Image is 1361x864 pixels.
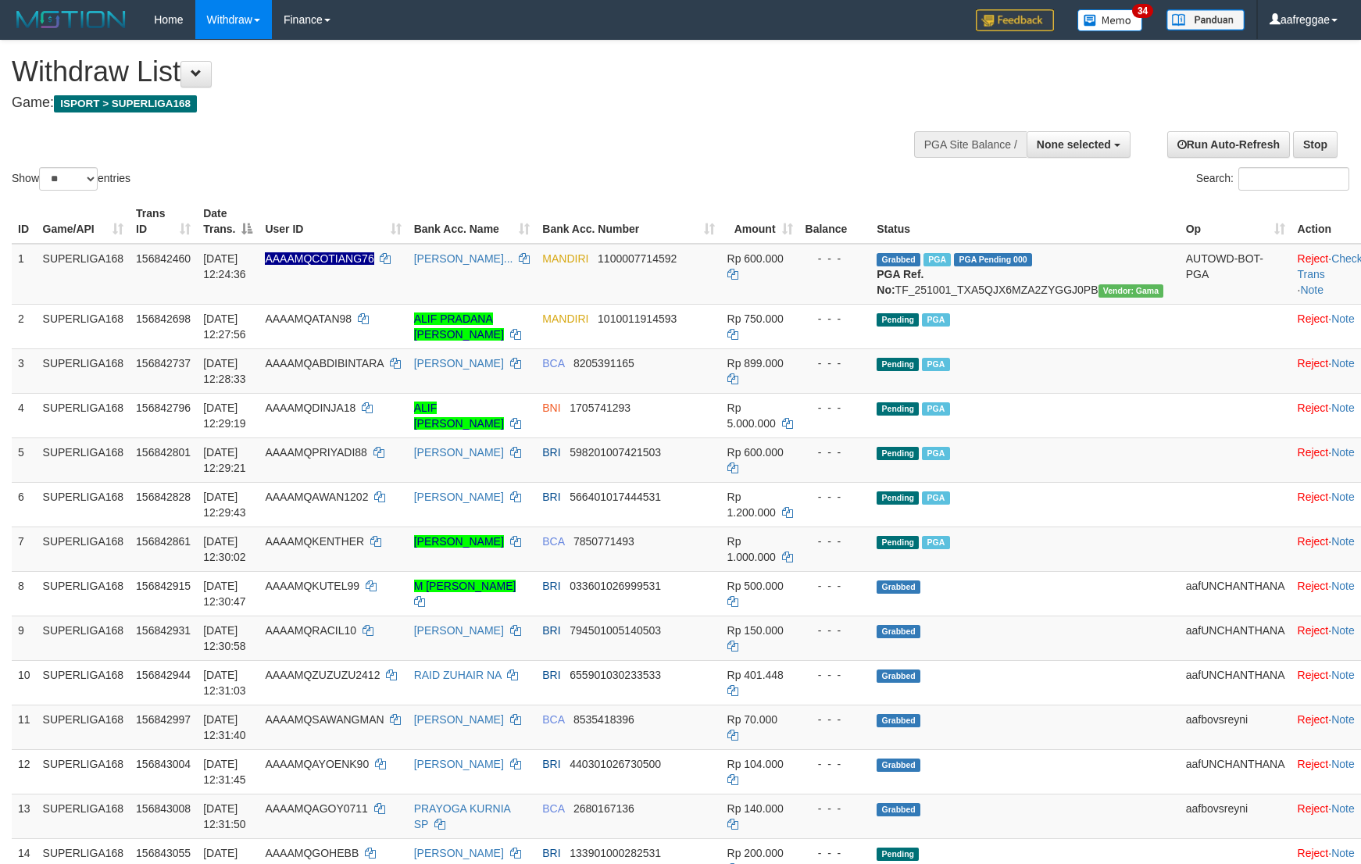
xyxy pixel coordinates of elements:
[136,252,191,265] span: 156842460
[12,571,37,616] td: 8
[727,402,776,430] span: Rp 5.000.000
[265,802,368,815] span: AAAAMQAGOY0711
[203,312,246,341] span: [DATE] 12:27:56
[877,491,919,505] span: Pending
[877,625,920,638] span: Grabbed
[136,312,191,325] span: 156842698
[265,847,359,859] span: AAAAMQGOHEBB
[265,446,366,459] span: AAAAMQPRIYADI88
[1298,669,1329,681] a: Reject
[203,802,246,830] span: [DATE] 12:31:50
[806,667,865,683] div: - - -
[727,758,784,770] span: Rp 104.000
[203,446,246,474] span: [DATE] 12:29:21
[877,803,920,816] span: Grabbed
[806,534,865,549] div: - - -
[37,571,130,616] td: SUPERLIGA168
[573,357,634,370] span: Copy 8205391165 to clipboard
[727,669,784,681] span: Rp 401.448
[414,758,504,770] a: [PERSON_NAME]
[877,402,919,416] span: Pending
[1027,131,1131,158] button: None selected
[536,199,720,244] th: Bank Acc. Number: activate to sort column ascending
[1180,749,1291,794] td: aafUNCHANTHANA
[1180,660,1291,705] td: aafUNCHANTHANA
[203,535,246,563] span: [DATE] 12:30:02
[877,580,920,594] span: Grabbed
[136,669,191,681] span: 156842944
[1298,802,1329,815] a: Reject
[12,527,37,571] td: 7
[542,580,560,592] span: BRI
[542,312,588,325] span: MANDIRI
[1331,402,1355,414] a: Note
[542,252,588,265] span: MANDIRI
[414,312,504,341] a: ALIF PRADANA [PERSON_NAME]
[12,304,37,348] td: 2
[1298,847,1329,859] a: Reject
[136,535,191,548] span: 156842861
[1331,535,1355,548] a: Note
[37,244,130,305] td: SUPERLIGA168
[12,437,37,482] td: 5
[136,624,191,637] span: 156842931
[136,758,191,770] span: 156843004
[727,491,776,519] span: Rp 1.200.000
[542,357,564,370] span: BCA
[1298,535,1329,548] a: Reject
[414,252,513,265] a: [PERSON_NAME]...
[1298,252,1329,265] a: Reject
[877,447,919,460] span: Pending
[265,357,383,370] span: AAAAMQABDIBINTARA
[1331,802,1355,815] a: Note
[542,669,560,681] span: BRI
[265,312,352,325] span: AAAAMQATAN98
[721,199,799,244] th: Amount: activate to sort column ascending
[922,358,949,371] span: Marked by aafsoycanthlai
[570,491,661,503] span: Copy 566401017444531 to clipboard
[727,713,778,726] span: Rp 70.000
[542,624,560,637] span: BRI
[414,802,510,830] a: PRAYOGA KURNIA SP
[265,758,369,770] span: AAAAMQAYOENK90
[265,713,384,726] span: AAAAMQSAWANGMAN
[806,623,865,638] div: - - -
[203,580,246,608] span: [DATE] 12:30:47
[203,357,246,385] span: [DATE] 12:28:33
[877,253,920,266] span: Grabbed
[1331,312,1355,325] a: Note
[542,446,560,459] span: BRI
[799,199,871,244] th: Balance
[870,199,1179,244] th: Status
[37,437,130,482] td: SUPERLIGA168
[1298,312,1329,325] a: Reject
[573,713,634,726] span: Copy 8535418396 to clipboard
[1077,9,1143,31] img: Button%20Memo.svg
[12,749,37,794] td: 12
[265,535,364,548] span: AAAAMQKENTHER
[877,669,920,683] span: Grabbed
[1196,167,1349,191] label: Search:
[130,199,197,244] th: Trans ID: activate to sort column ascending
[265,580,359,592] span: AAAAMQKUTEL99
[265,402,355,414] span: AAAAMQDINJA18
[414,491,504,503] a: [PERSON_NAME]
[1331,624,1355,637] a: Note
[954,253,1032,266] span: PGA Pending
[1167,131,1290,158] a: Run Auto-Refresh
[727,446,784,459] span: Rp 600.000
[922,491,949,505] span: Marked by aafsengchandara
[806,489,865,505] div: - - -
[12,393,37,437] td: 4
[1180,616,1291,660] td: aafUNCHANTHANA
[12,8,130,31] img: MOTION_logo.png
[806,578,865,594] div: - - -
[976,9,1054,31] img: Feedback.jpg
[1331,713,1355,726] a: Note
[570,402,630,414] span: Copy 1705741293 to clipboard
[203,713,246,741] span: [DATE] 12:31:40
[923,253,951,266] span: Marked by aafsoycanthlai
[806,756,865,772] div: - - -
[414,535,504,548] a: [PERSON_NAME]
[1300,284,1323,296] a: Note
